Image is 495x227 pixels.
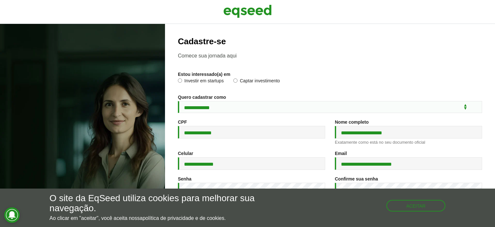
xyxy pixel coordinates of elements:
[50,215,287,221] p: Ao clicar em "aceitar", você aceita nossa .
[50,193,287,213] h5: O site da EqSeed utiliza cookies para melhorar sua navegação.
[386,200,446,212] button: Aceitar
[223,3,272,19] img: EqSeed Logo
[178,53,482,59] p: Comece sua jornada aqui
[178,151,193,156] label: Celular
[335,120,369,124] label: Nome completo
[233,78,280,85] label: Captar investimento
[335,177,378,181] label: Confirme sua senha
[335,140,482,144] div: Exatamente como está no seu documento oficial
[178,120,187,124] label: CPF
[335,151,347,156] label: Email
[142,216,224,221] a: política de privacidade e de cookies
[178,72,230,77] label: Estou interessado(a) em
[178,95,226,99] label: Quero cadastrar como
[178,78,182,83] input: Investir em startups
[178,177,191,181] label: Senha
[233,78,238,83] input: Captar investimento
[178,37,482,46] h2: Cadastre-se
[178,78,224,85] label: Investir em startups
